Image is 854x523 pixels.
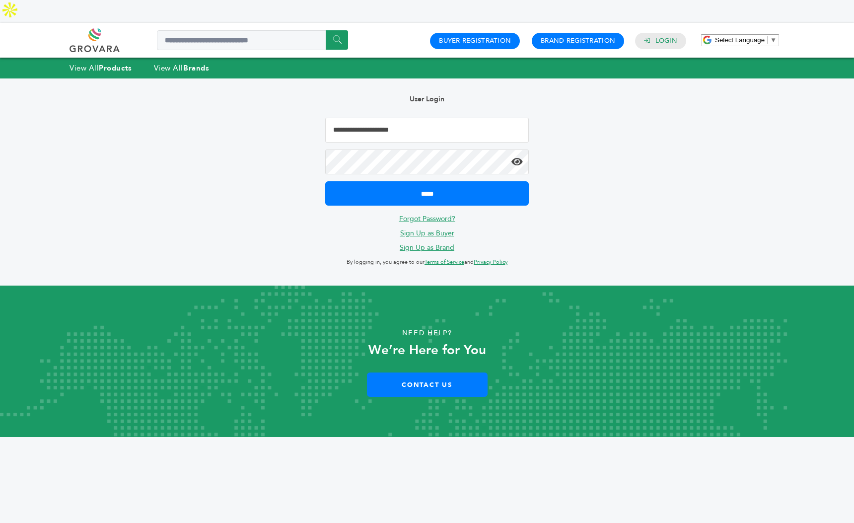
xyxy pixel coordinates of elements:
a: Forgot Password? [399,214,455,224]
input: Password [325,149,529,174]
a: Buyer Registration [439,36,511,45]
a: Login [655,36,677,45]
a: Brand Registration [541,36,615,45]
strong: Brands [183,63,209,73]
a: View AllBrands [154,63,210,73]
span: ▼ [770,36,777,44]
a: View AllProducts [70,63,132,73]
a: Select Language​ [715,36,777,44]
strong: We’re Here for You [368,341,486,359]
input: Email Address [325,118,529,143]
p: By logging in, you agree to our and [325,256,529,268]
a: Terms of Service [425,258,464,266]
a: Sign Up as Brand [400,243,454,252]
b: User Login [410,94,444,104]
a: Privacy Policy [474,258,507,266]
a: Sign Up as Buyer [400,228,454,238]
input: Search a product or brand... [157,30,348,50]
span: Select Language [715,36,765,44]
p: Need Help? [43,326,811,341]
a: Contact Us [367,373,488,397]
span: ​ [767,36,768,44]
strong: Products [99,63,132,73]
